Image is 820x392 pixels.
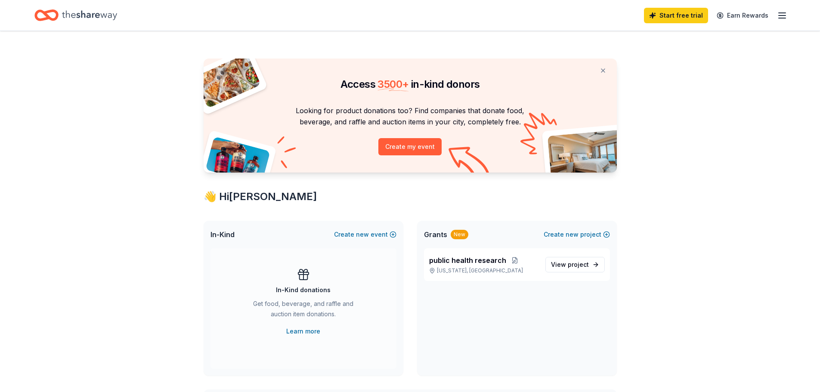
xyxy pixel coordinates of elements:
span: Access in-kind donors [340,78,480,90]
a: Earn Rewards [712,8,774,23]
img: Pizza [194,53,261,108]
a: Home [34,5,117,25]
span: In-Kind [210,229,235,240]
div: 👋 Hi [PERSON_NAME] [204,190,617,204]
img: Curvy arrow [449,147,492,179]
button: Createnewevent [334,229,396,240]
span: 3500 + [378,78,408,90]
div: In-Kind donations [276,285,331,295]
div: New [451,230,468,239]
p: Looking for product donations too? Find companies that donate food, beverage, and raffle and auct... [214,105,606,128]
div: Get food, beverage, and raffle and auction item donations. [245,299,362,323]
span: project [568,261,589,268]
a: Learn more [286,326,320,336]
span: new [356,229,369,240]
p: [US_STATE], [GEOGRAPHIC_DATA] [429,267,538,274]
a: View project [545,257,605,272]
button: Createnewproject [544,229,610,240]
a: Start free trial [644,8,708,23]
span: View [551,259,589,270]
span: Grants [424,229,447,240]
span: public health research [429,255,506,265]
button: Create my event [378,138,442,155]
span: new [566,229,579,240]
